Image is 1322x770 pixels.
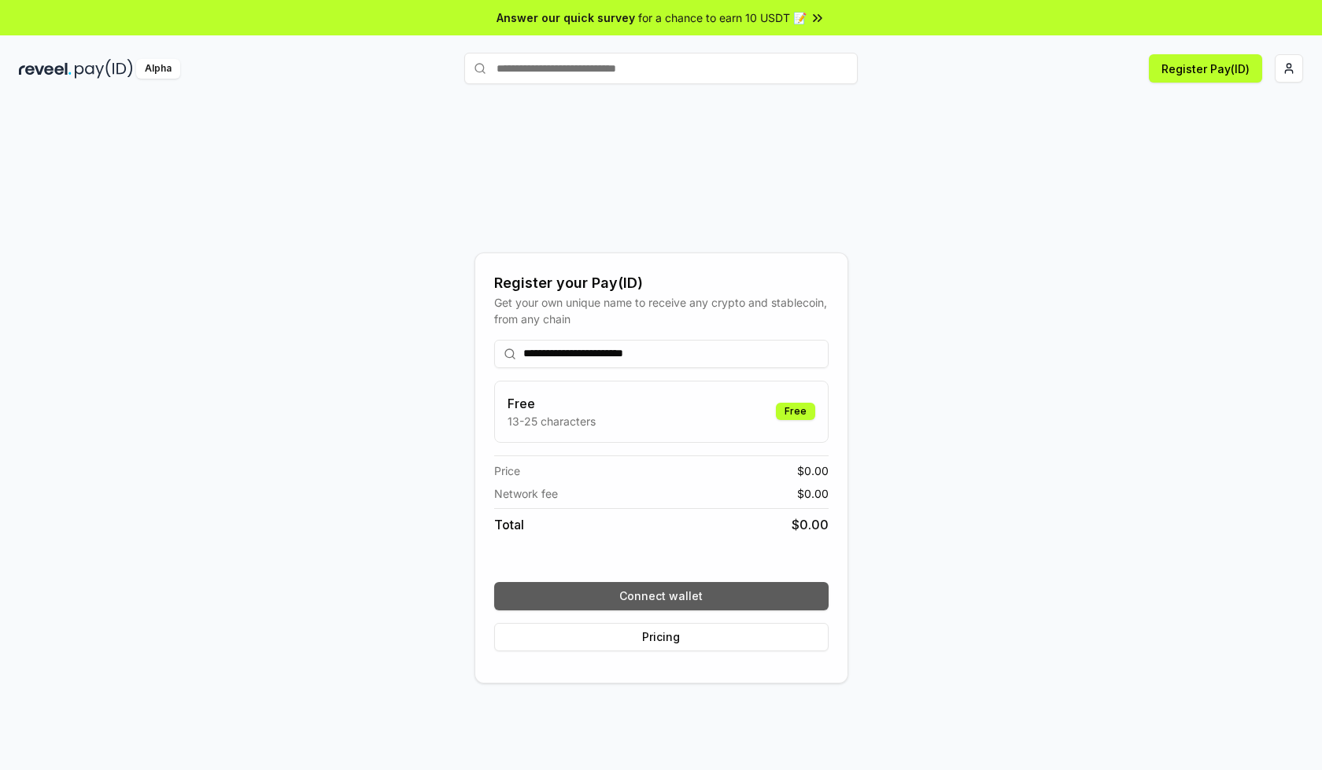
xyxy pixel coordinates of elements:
span: $ 0.00 [792,515,829,534]
span: $ 0.00 [797,485,829,502]
span: $ 0.00 [797,462,829,479]
div: Free [776,403,815,420]
span: Answer our quick survey [497,9,635,26]
p: 13-25 characters [508,413,596,429]
div: Register your Pay(ID) [494,272,829,294]
button: Register Pay(ID) [1149,54,1262,83]
button: Pricing [494,623,829,651]
img: pay_id [75,59,133,79]
span: Total [494,515,524,534]
button: Connect wallet [494,582,829,610]
span: for a chance to earn 10 USDT 📝 [638,9,807,26]
img: reveel_dark [19,59,72,79]
div: Get your own unique name to receive any crypto and stablecoin, from any chain [494,294,829,327]
div: Alpha [136,59,180,79]
span: Price [494,462,520,479]
span: Network fee [494,485,558,502]
h3: Free [508,394,596,413]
